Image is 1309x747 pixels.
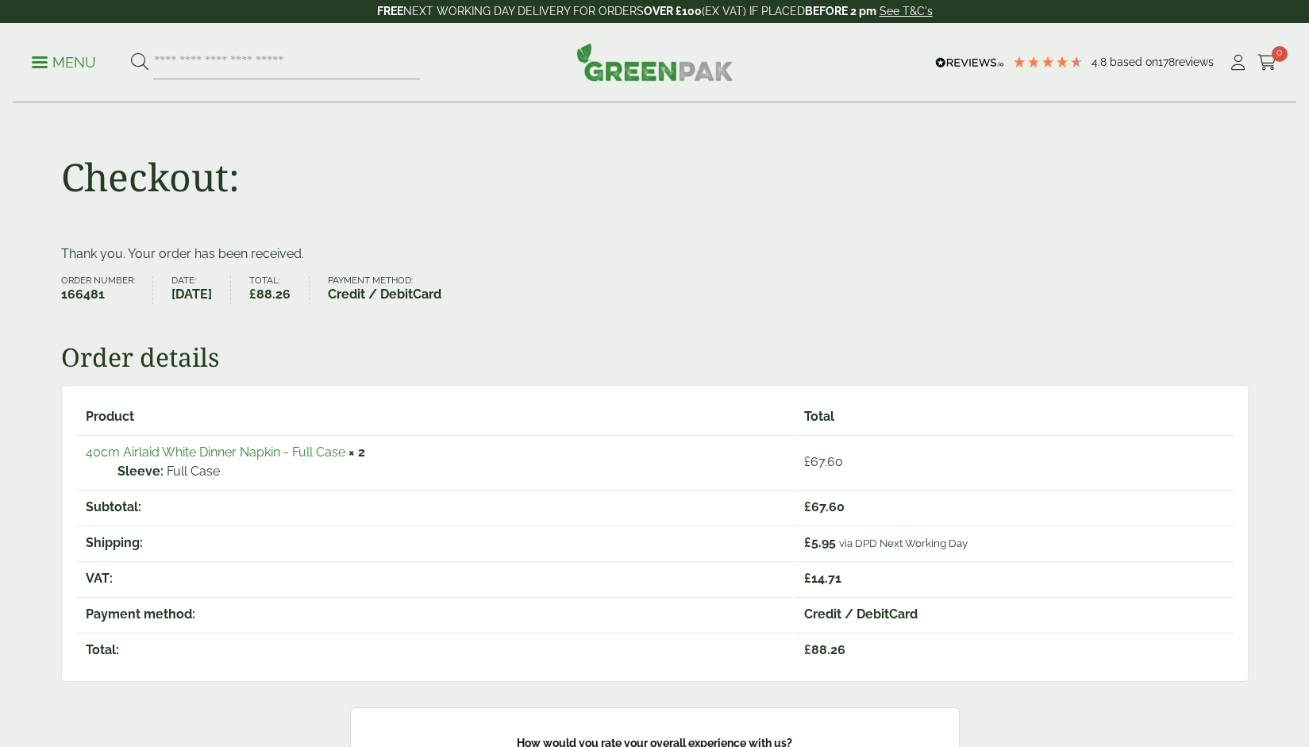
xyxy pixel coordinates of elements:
th: Subtotal: [76,490,793,524]
i: Cart [1257,55,1277,71]
p: Menu [32,53,96,72]
span: 88.26 [804,642,845,657]
p: Full Case [117,462,783,481]
th: Payment method: [76,597,793,631]
strong: Sleeve: [117,462,164,481]
strong: [DATE] [171,285,212,304]
a: Menu [32,53,96,69]
strong: OVER £100 [644,5,702,17]
strong: 166481 [61,285,135,304]
span: 0 [1272,46,1288,62]
span: 5.95 [804,535,836,550]
h1: Checkout: [61,154,240,200]
a: 0 [1257,51,1277,75]
td: Credit / DebitCard [795,597,1234,631]
img: GreenPak Supplies [576,43,733,81]
span: 67.60 [804,499,845,514]
th: Shipping: [76,526,793,560]
th: Total: [76,633,793,667]
th: VAT: [76,561,793,595]
strong: FREE [377,5,403,17]
span: Based on [1110,56,1158,68]
i: My Account [1228,55,1248,71]
span: £ [804,642,811,657]
span: £ [249,287,256,302]
span: reviews [1175,56,1214,68]
strong: × 2 [348,445,365,460]
th: Total [795,400,1234,433]
strong: Credit / DebitCard [328,285,441,304]
li: Order number: [61,276,154,304]
li: Date: [171,276,231,304]
img: REVIEWS.io [935,57,1004,68]
span: 14.71 [804,571,841,586]
span: £ [804,571,811,586]
span: 178 [1158,56,1175,68]
a: See T&C's [880,5,933,17]
span: £ [804,454,810,469]
li: Payment method: [328,276,460,304]
small: via DPD Next Working Day [839,537,968,549]
a: 40cm Airlaid White Dinner Napkin - Full Case [86,445,345,460]
strong: BEFORE 2 pm [805,5,876,17]
span: £ [804,499,811,514]
th: Product [76,400,793,433]
bdi: 88.26 [249,287,291,302]
div: 4.78 Stars [1012,55,1084,69]
span: 4.8 [1091,56,1110,68]
bdi: 67.60 [804,454,843,469]
p: Thank you. Your order has been received. [61,245,1249,264]
li: Total: [249,276,310,304]
span: £ [804,535,811,550]
h2: Order details [61,342,1249,372]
